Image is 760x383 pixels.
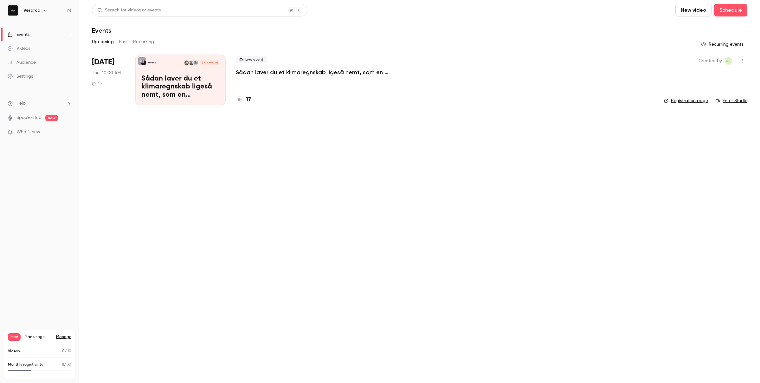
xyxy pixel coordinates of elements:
span: 0 [62,349,65,353]
p: Videos [8,348,20,354]
a: 17 [236,95,251,104]
a: Manage [56,334,71,340]
img: Søren Højberg [194,61,198,65]
a: Sådan laver du et klimaregnskab ligeså nemt, som en resultatopgørelseVerarcaSøren HøjbergDan Skov... [135,55,226,105]
h4: 17 [246,95,251,104]
span: Jonas jkr+wemarket@wemarket.dk [725,57,732,65]
div: Settings [8,73,33,80]
span: new [45,115,58,121]
div: Audience [8,59,36,66]
p: / 30 [61,362,71,367]
span: Free [8,333,21,341]
a: Enter Studio [716,98,747,104]
button: New video [675,4,712,16]
p: Sådan laver du et klimaregnskab ligeså nemt, som en resultatopgørelse [141,75,220,99]
span: Help [16,100,26,107]
button: Past [119,37,128,47]
span: Live event [236,56,267,63]
p: Verarca [147,61,156,64]
span: Created by [699,57,722,65]
span: Jj [726,57,731,65]
a: Sådan laver du et klimaregnskab ligeså nemt, som en resultatopgørelse [236,68,426,76]
li: help-dropdown-opener [8,100,72,107]
div: Oct 23 Thu, 10:00 AM (Europe/Copenhagen) [92,55,125,105]
p: Monthly registrants [8,362,43,367]
button: Schedule [714,4,747,16]
button: Upcoming [92,37,114,47]
a: SpeakerHub [16,114,42,121]
img: Dan Skovgaard [189,61,193,65]
h6: Verarca [23,7,40,14]
span: What's new [16,129,40,135]
img: Verarca [8,5,18,16]
button: Recurring events [698,39,747,49]
img: Søren Orluf [184,61,189,65]
span: [DATE] [92,57,114,67]
div: 1 h [92,81,103,86]
h1: Events [92,27,111,34]
p: / 10 [62,348,71,354]
div: Events [8,31,29,38]
button: Recurring [133,37,154,47]
div: Videos [8,45,30,52]
span: Thu, 10:00 AM [92,70,121,76]
iframe: Noticeable Trigger [64,129,72,135]
span: [DATE] 10:00 AM [200,61,219,65]
a: Registration page [664,98,708,104]
div: Search for videos or events [97,7,161,14]
span: Plan usage [24,334,52,340]
span: 11 [61,363,64,367]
